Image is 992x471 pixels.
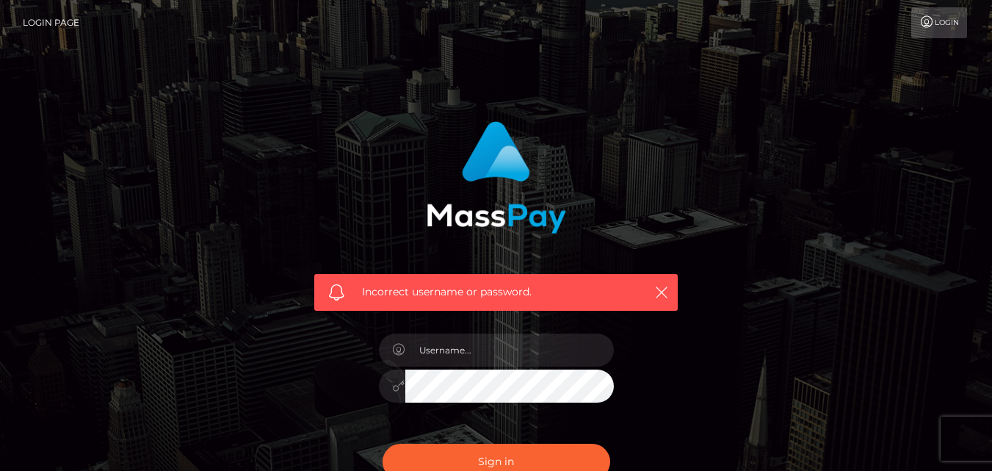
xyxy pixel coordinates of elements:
[23,7,79,38] a: Login Page
[427,121,566,234] img: MassPay Login
[362,284,630,300] span: Incorrect username or password.
[405,334,614,367] input: Username...
[911,7,967,38] a: Login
